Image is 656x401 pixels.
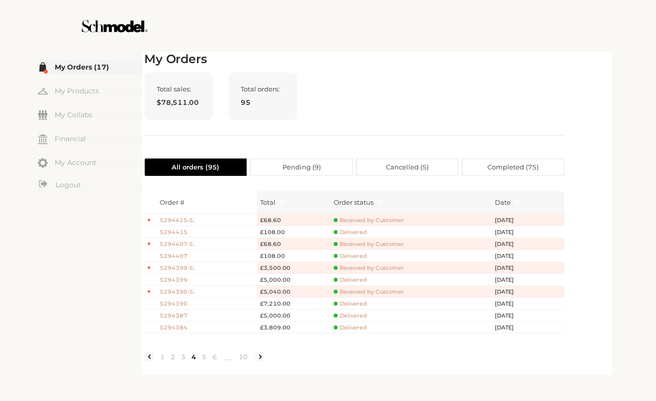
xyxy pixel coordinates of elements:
[255,352,264,361] li: Next Page
[160,288,194,296] span: 5294390-S1
[160,228,194,237] span: 5294415
[38,107,142,122] a: My Collabs
[334,312,367,320] span: Delivered
[38,155,142,169] a: My Account
[495,312,525,320] span: [DATE]
[495,197,511,207] span: Date
[172,159,219,175] span: All orders ( 95 )
[210,352,220,361] a: 6
[377,202,383,207] span: caret-down
[260,197,276,207] span: Total
[334,300,367,308] span: Delivered
[160,216,194,225] span: 5294415-S1
[487,159,539,175] span: Completed ( 75 )
[515,202,520,207] span: caret-down
[495,240,525,248] span: [DATE]
[38,158,48,168] img: my-account.svg
[236,352,251,361] a: 10
[495,252,525,260] span: [DATE]
[145,52,564,67] h2: My Orders
[495,288,525,296] span: [DATE]
[157,191,257,214] th: Order #
[257,262,331,274] td: £3,500.00
[38,110,48,120] img: my-friends.svg
[38,60,142,193] div: Menu
[160,240,194,248] span: 5294407-S1
[38,62,48,72] img: my-order.svg
[280,202,285,207] span: caret-down
[257,321,331,333] td: £3,809.00
[199,352,210,361] a: 5
[241,85,284,93] span: Total orders:
[334,288,404,296] span: Received by Customer
[257,274,331,286] td: £5,000.00
[334,241,404,248] span: Received by Customer
[495,323,525,332] span: [DATE]
[334,264,404,272] span: Received by Customer
[257,286,331,298] td: £5,040.00
[257,310,331,321] td: £5,000.00
[38,131,142,146] a: Financial
[495,216,525,225] span: [DATE]
[160,300,194,308] span: 5294390
[257,226,331,238] td: £108.00
[334,217,404,224] span: Received by Customer
[334,276,367,284] span: Delivered
[257,238,331,250] td: £68.60
[160,276,194,284] span: 5294399
[377,198,383,204] span: caret-up
[257,214,331,226] td: £68.60
[189,352,199,361] a: 4
[334,197,374,207] div: Order status
[38,86,48,96] img: my-hanger.svg
[38,83,142,98] a: My Products
[241,97,284,108] span: 95
[160,323,194,332] span: 5294384
[157,97,200,108] span: $78,511.00
[257,250,331,262] td: £108.00
[38,60,142,74] a: My Orders (17)
[495,228,525,237] span: [DATE]
[158,352,168,361] a: 1
[282,159,321,175] span: Pending ( 9 )
[160,252,194,260] span: 5294407
[386,159,429,175] span: Cancelled ( 5 )
[157,85,200,93] span: Total sales:
[160,312,194,320] span: 5294387
[515,198,520,204] span: caret-up
[334,229,367,236] span: Delivered
[257,298,331,310] td: £7,210.00
[168,352,179,361] a: 2
[334,324,367,331] span: Delivered
[220,351,236,363] span: •••
[38,134,48,144] img: my-financial.svg
[495,264,525,272] span: [DATE]
[334,252,367,260] span: Delivered
[179,352,189,361] a: 3
[495,300,525,308] span: [DATE]
[220,349,236,365] li: Next 5 Pages
[160,264,194,272] span: 5294399-S1
[495,276,525,284] span: [DATE]
[145,352,154,361] li: Previous Page
[280,198,285,204] span: caret-up
[38,179,142,191] a: Logout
